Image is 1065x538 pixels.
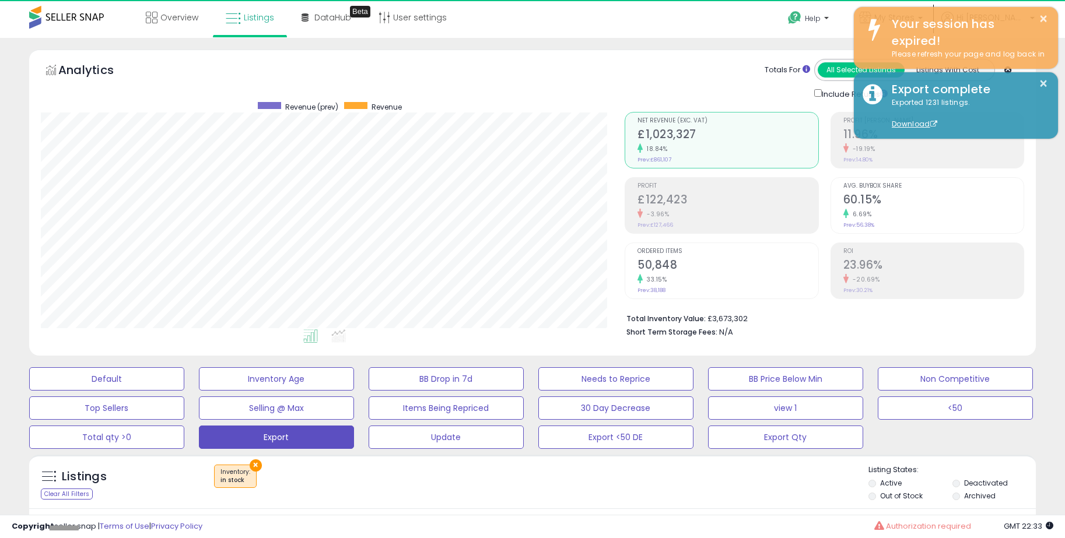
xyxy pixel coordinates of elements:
[787,10,802,25] i: Get Help
[250,459,262,472] button: ×
[637,193,818,209] h2: £122,423
[637,118,818,124] span: Net Revenue (Exc. VAT)
[843,287,873,294] small: Prev: 30.21%
[1039,76,1048,91] button: ×
[369,396,524,420] button: Items Being Repriced
[637,221,673,228] small: Prev: £127,466
[843,156,873,163] small: Prev: 14.80%
[12,521,202,532] div: seller snap | |
[643,145,667,153] small: 18.84%
[538,367,693,391] button: Needs to Reprice
[637,258,818,274] h2: 50,848
[708,396,863,420] button: view 1
[1039,12,1048,26] button: ×
[719,326,733,337] span: N/A
[643,275,667,284] small: 33.15%
[58,62,136,81] h5: Analytics
[843,118,1024,124] span: Profit [PERSON_NAME]
[369,426,524,449] button: Update
[878,396,1033,420] button: <50
[12,521,54,532] strong: Copyright
[708,426,863,449] button: Export Qty
[1004,521,1053,532] span: 2025-09-16 22:33 GMT
[538,396,693,420] button: 30 Day Decrease
[29,396,184,420] button: Top Sellers
[626,327,717,337] b: Short Term Storage Fees:
[843,248,1024,255] span: ROI
[878,367,1033,391] button: Non Competitive
[843,128,1024,143] h2: 11.96%
[904,62,991,78] button: Listings With Cost
[843,183,1024,189] span: Avg. Buybox Share
[199,367,354,391] button: Inventory Age
[220,476,250,484] div: in stock
[637,183,818,189] span: Profit
[637,156,671,163] small: Prev: £861,107
[843,193,1024,209] h2: 60.15%
[350,6,370,17] div: Tooltip anchor
[880,478,902,488] label: Active
[883,49,1049,60] div: Please refresh your page and log back in
[372,102,402,112] span: Revenue
[199,426,354,449] button: Export
[29,426,184,449] button: Total qty >0
[285,102,338,112] span: Revenue (prev)
[41,488,93,500] div: Clear All Filters
[314,12,351,23] span: DataHub
[805,87,902,100] div: Include Returns
[62,469,107,485] h5: Listings
[199,396,354,420] button: Selling @ Max
[818,62,905,78] button: All Selected Listings
[843,258,1024,274] h2: 23.96%
[626,311,1015,325] li: £3,673,302
[892,119,937,129] a: Download
[637,248,818,255] span: Ordered Items
[883,16,1049,49] div: Your session has expired!
[849,210,872,219] small: 6.69%
[779,2,840,38] a: Help
[626,314,706,323] b: Total Inventory Value:
[880,491,923,501] label: Out of Stock
[765,65,810,76] div: Totals For
[643,210,669,219] small: -3.96%
[964,478,1008,488] label: Deactivated
[964,491,996,501] label: Archived
[637,128,818,143] h2: £1,023,327
[160,12,198,23] span: Overview
[220,467,250,485] span: Inventory :
[805,13,821,23] span: Help
[843,221,874,228] small: Prev: 56.38%
[883,97,1049,130] div: Exported 1231 listings.
[538,426,693,449] button: Export <50 DE
[883,81,1049,98] div: Export complete
[868,465,1036,476] p: Listing States:
[637,287,665,294] small: Prev: 38,188
[849,275,880,284] small: -20.69%
[244,12,274,23] span: Listings
[29,367,184,391] button: Default
[849,145,875,153] small: -19.19%
[369,367,524,391] button: BB Drop in 7d
[708,367,863,391] button: BB Price Below Min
